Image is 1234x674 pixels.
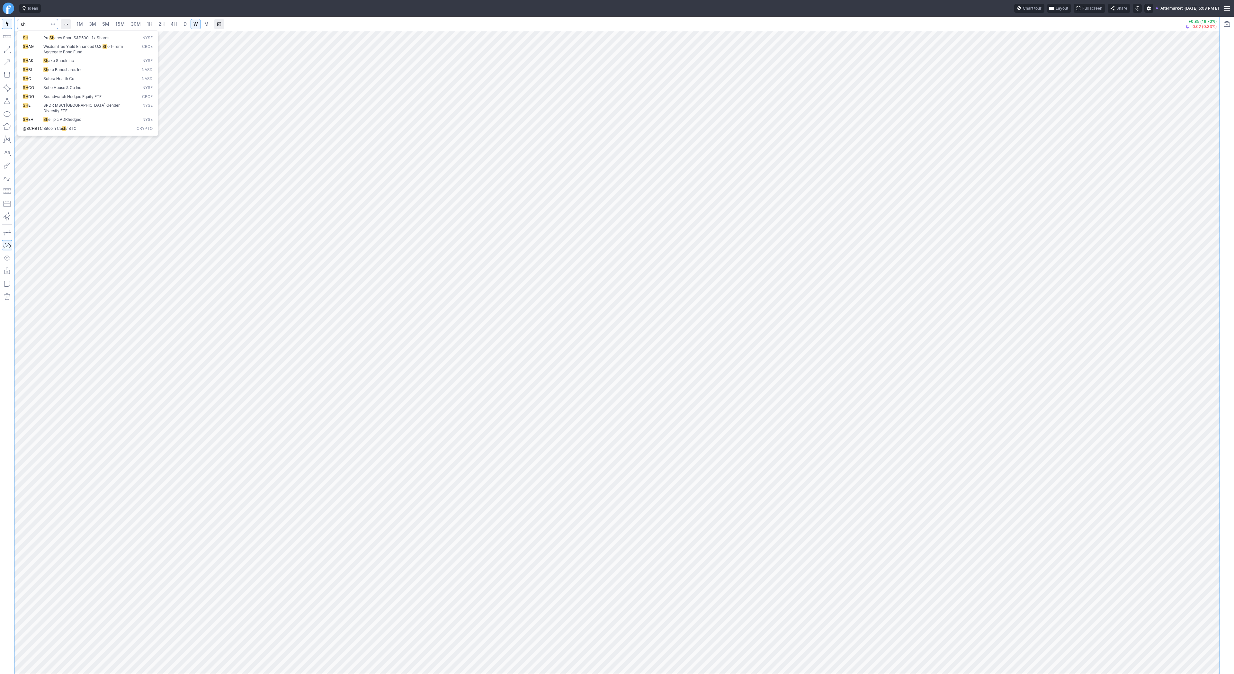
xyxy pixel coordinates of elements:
span: Soho House & Co Inc [43,85,81,90]
a: 1M [74,19,86,29]
button: Elliott waves [2,173,12,183]
span: [DATE] 5:08 PM ET [1185,5,1220,12]
span: CBOE [142,94,153,100]
button: Search [49,19,58,29]
span: Aftermarket · [1160,5,1185,12]
input: Search [17,19,58,29]
button: Portfolio watchlist [1222,19,1232,29]
span: Soundwatch Hedged Equity ETF [43,94,102,99]
button: Lock drawings [2,266,12,276]
button: Polygon [2,121,12,132]
a: 1H [144,19,155,29]
span: CBOE [142,44,153,55]
button: Share [1108,4,1130,13]
a: Finviz.com [3,3,14,14]
span: WisdomTree Yield Enhanced U.S. [43,44,103,49]
span: 1H [147,21,152,27]
button: Toggle dark mode [1133,4,1142,13]
a: W [191,19,201,29]
span: EH [28,117,33,122]
span: ort-Term Aggregate Bond Fund [43,44,123,54]
button: Rotated rectangle [2,83,12,93]
span: Share [1116,5,1127,12]
span: SH [23,94,28,99]
p: +0.85 (16.70%) [1186,20,1217,23]
span: ell plc ADRhedged [48,117,81,122]
span: SH [23,85,28,90]
a: 3M [86,19,99,29]
span: 30M [131,21,141,27]
button: Layout [1047,4,1071,13]
span: SH [23,103,28,108]
span: SH [23,76,28,81]
span: Sh [43,58,48,63]
span: SH [23,117,28,122]
button: Interval [61,19,71,29]
span: / BTC [66,126,76,131]
span: -0.02 (0.33%) [1191,25,1217,29]
span: SH [23,58,28,63]
span: SH [23,35,28,40]
button: Range [214,19,224,29]
span: Full screen [1082,5,1102,12]
span: D [183,21,187,27]
button: Add note [2,279,12,289]
span: Layout [1056,5,1068,12]
span: NASD [142,67,153,73]
a: M [201,19,211,29]
span: Sh [103,44,107,49]
span: W [193,21,198,27]
button: Mouse [2,19,12,29]
span: 1M [76,21,83,27]
span: NYSE [142,85,153,91]
span: Sotera Health Co [43,76,74,81]
button: Ellipse [2,109,12,119]
span: Ideas [28,5,38,12]
button: Fibonacci retracements [2,186,12,196]
span: Crypto [137,126,153,131]
button: Brush [2,160,12,170]
span: 2H [158,21,165,27]
button: Line [2,44,12,55]
button: Measure [2,31,12,42]
button: Arrow [2,57,12,67]
button: Anchored VWAP [2,211,12,222]
a: 4H [168,19,180,29]
span: NYSE [142,103,153,113]
span: 3M [89,21,96,27]
span: DG [28,94,34,99]
span: AK [28,58,33,63]
span: 5M [102,21,109,27]
span: NASD [142,76,153,82]
span: E [28,103,31,108]
span: CO [28,85,34,90]
a: D [180,19,190,29]
button: Position [2,199,12,209]
span: SH [23,44,28,49]
a: 5M [99,19,112,29]
span: BI [28,67,32,72]
span: Sh [43,117,48,122]
button: Full screen [1074,4,1105,13]
a: 2H [156,19,167,29]
span: ore Bancshares Inc [48,67,83,72]
button: Chart tour [1014,4,1044,13]
span: Bitcoin Ca [43,126,62,131]
button: Hide drawings [2,253,12,263]
button: Text [2,147,12,157]
div: Search [17,31,158,136]
span: NYSE [142,35,153,41]
span: Pro [43,35,49,40]
span: M [204,21,209,27]
span: Sh [43,67,48,72]
span: @BCHBTC [23,126,43,131]
button: Drawing mode: Single [2,227,12,238]
span: SPDR MSCI [GEOGRAPHIC_DATA] Gender Diversity ETF [43,103,120,113]
button: Drawings Autosave: On [2,240,12,250]
span: ake Shack Inc [48,58,74,63]
button: XABCD [2,134,12,145]
span: 4H [171,21,177,27]
span: SH [23,67,28,72]
span: C [28,76,31,81]
span: 15M [115,21,125,27]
